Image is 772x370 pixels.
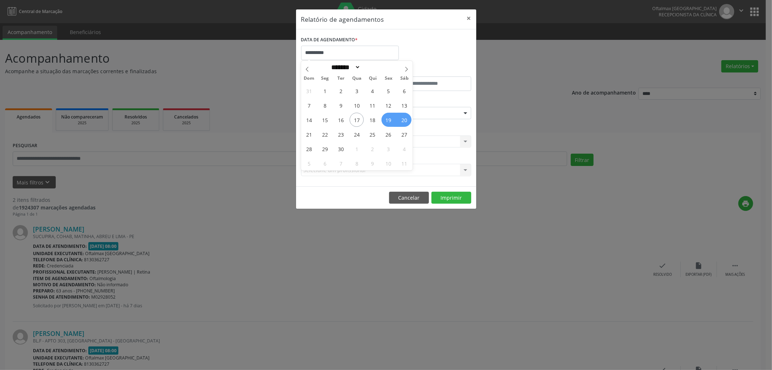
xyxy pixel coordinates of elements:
[318,113,332,127] span: Setembro 15, 2025
[350,127,364,141] span: Setembro 24, 2025
[381,156,396,170] span: Outubro 10, 2025
[365,76,381,81] span: Qui
[381,113,396,127] span: Setembro 19, 2025
[381,98,396,112] span: Setembro 12, 2025
[334,127,348,141] span: Setembro 23, 2025
[350,113,364,127] span: Setembro 17, 2025
[350,84,364,98] span: Setembro 3, 2025
[397,98,412,112] span: Setembro 13, 2025
[302,156,316,170] span: Outubro 5, 2025
[318,84,332,98] span: Setembro 1, 2025
[318,127,332,141] span: Setembro 22, 2025
[397,113,412,127] span: Setembro 20, 2025
[329,63,361,71] select: Month
[318,142,332,156] span: Setembro 29, 2025
[431,192,471,204] button: Imprimir
[333,76,349,81] span: Ter
[350,98,364,112] span: Setembro 10, 2025
[381,84,396,98] span: Setembro 5, 2025
[366,142,380,156] span: Outubro 2, 2025
[349,76,365,81] span: Qua
[397,76,413,81] span: Sáb
[381,127,396,141] span: Setembro 26, 2025
[317,76,333,81] span: Seg
[381,76,397,81] span: Sex
[381,142,396,156] span: Outubro 3, 2025
[366,156,380,170] span: Outubro 9, 2025
[389,192,429,204] button: Cancelar
[397,142,412,156] span: Outubro 4, 2025
[334,98,348,112] span: Setembro 9, 2025
[302,98,316,112] span: Setembro 7, 2025
[318,156,332,170] span: Outubro 6, 2025
[318,98,332,112] span: Setembro 8, 2025
[301,76,317,81] span: Dom
[366,98,380,112] span: Setembro 11, 2025
[301,14,384,24] h5: Relatório de agendamentos
[397,127,412,141] span: Setembro 27, 2025
[462,9,476,27] button: Close
[334,142,348,156] span: Setembro 30, 2025
[366,113,380,127] span: Setembro 18, 2025
[366,84,380,98] span: Setembro 4, 2025
[350,142,364,156] span: Outubro 1, 2025
[302,142,316,156] span: Setembro 28, 2025
[397,156,412,170] span: Outubro 11, 2025
[302,127,316,141] span: Setembro 21, 2025
[397,84,412,98] span: Setembro 6, 2025
[334,113,348,127] span: Setembro 16, 2025
[301,34,358,46] label: DATA DE AGENDAMENTO
[302,84,316,98] span: Agosto 31, 2025
[366,127,380,141] span: Setembro 25, 2025
[302,113,316,127] span: Setembro 14, 2025
[388,65,471,76] label: ATÉ
[360,63,384,71] input: Year
[350,156,364,170] span: Outubro 8, 2025
[334,84,348,98] span: Setembro 2, 2025
[334,156,348,170] span: Outubro 7, 2025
